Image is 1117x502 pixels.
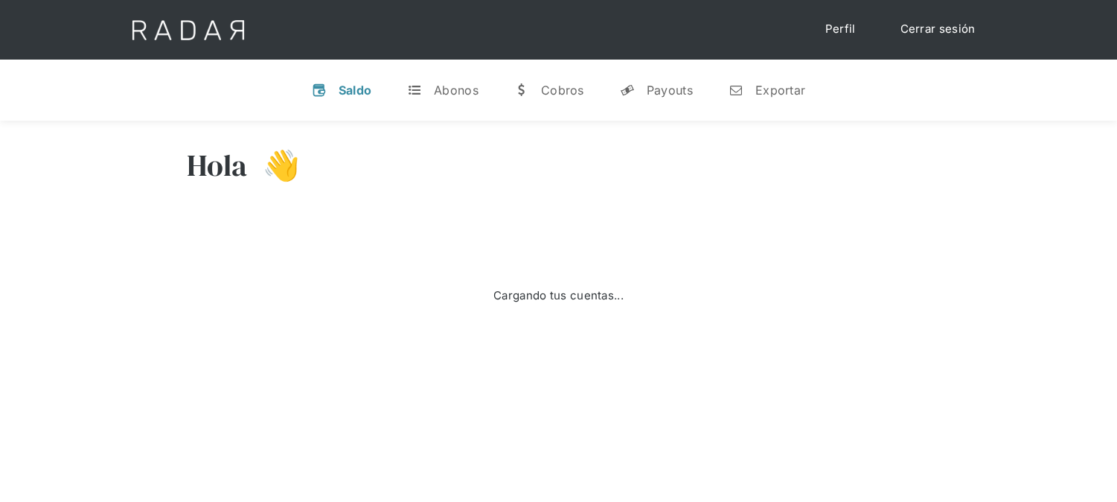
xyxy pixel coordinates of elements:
[248,147,300,184] h3: 👋
[514,83,529,98] div: w
[729,83,743,98] div: n
[339,83,372,98] div: Saldo
[434,83,479,98] div: Abonos
[620,83,635,98] div: y
[312,83,327,98] div: v
[407,83,422,98] div: t
[541,83,584,98] div: Cobros
[493,287,624,305] div: Cargando tus cuentas...
[187,147,248,184] h3: Hola
[647,83,693,98] div: Payouts
[886,15,990,44] a: Cerrar sesión
[810,15,871,44] a: Perfil
[755,83,805,98] div: Exportar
